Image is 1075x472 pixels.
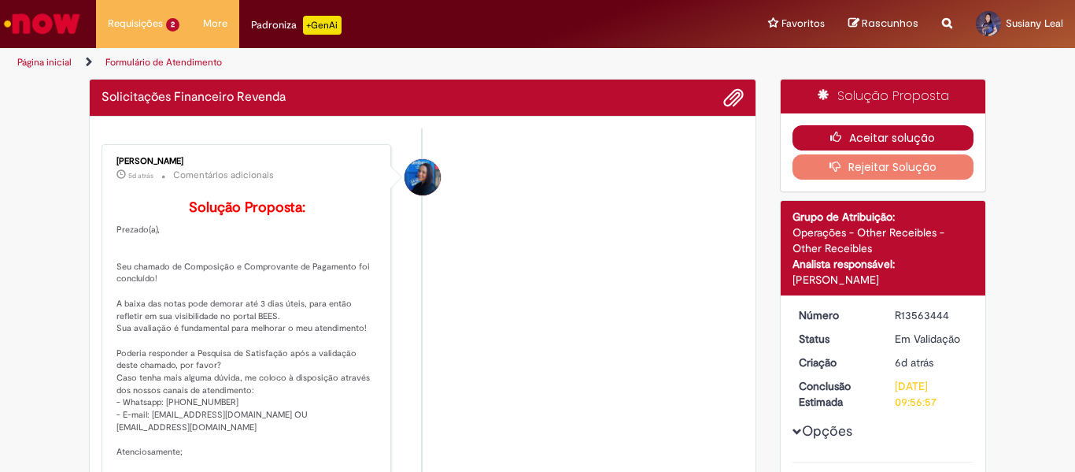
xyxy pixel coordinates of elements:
span: Requisições [108,16,163,32]
div: Analista responsável: [792,256,974,272]
div: R13563444 [895,307,968,323]
span: Favoritos [781,16,825,32]
ul: Trilhas de página [12,48,705,77]
button: Adicionar anexos [723,87,744,108]
a: Rascunhos [848,17,918,32]
span: 2 [166,18,179,32]
div: [PERSON_NAME] [792,272,974,288]
div: Luana Albuquerque [405,159,441,195]
p: +GenAi [303,16,342,35]
dt: Criação [787,355,884,370]
div: 24/09/2025 14:56:56 [895,355,968,370]
span: Susiany Leal [1006,17,1063,30]
span: 5d atrás [128,171,153,180]
dt: Número [787,307,884,323]
div: Operações - Other Receibles - Other Receibles [792,225,974,256]
div: Grupo de Atribuição: [792,209,974,225]
a: Página inicial [17,56,72,69]
img: ServiceNow [2,8,83,39]
a: Formulário de Atendimento [105,56,222,69]
time: 25/09/2025 11:10:48 [128,171,153,180]
span: 6d atrás [895,355,933,370]
dt: Conclusão Estimada [787,378,884,410]
div: Em Validação [895,331,968,347]
div: [DATE] 09:56:57 [895,378,968,410]
button: Rejeitar Solução [792,154,974,180]
button: Aceitar solução [792,125,974,151]
span: Rascunhos [862,16,918,31]
time: 24/09/2025 14:56:56 [895,355,933,370]
h2: Solicitações Financeiro Revenda Histórico de tíquete [102,91,286,105]
div: Solução Proposta [781,80,986,113]
b: Solução Proposta: [189,199,305,217]
small: Comentários adicionais [173,169,274,182]
div: Padroniza [251,16,342,35]
span: More [203,16,227,32]
div: [PERSON_NAME] [116,157,379,166]
dt: Status [787,331,884,347]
